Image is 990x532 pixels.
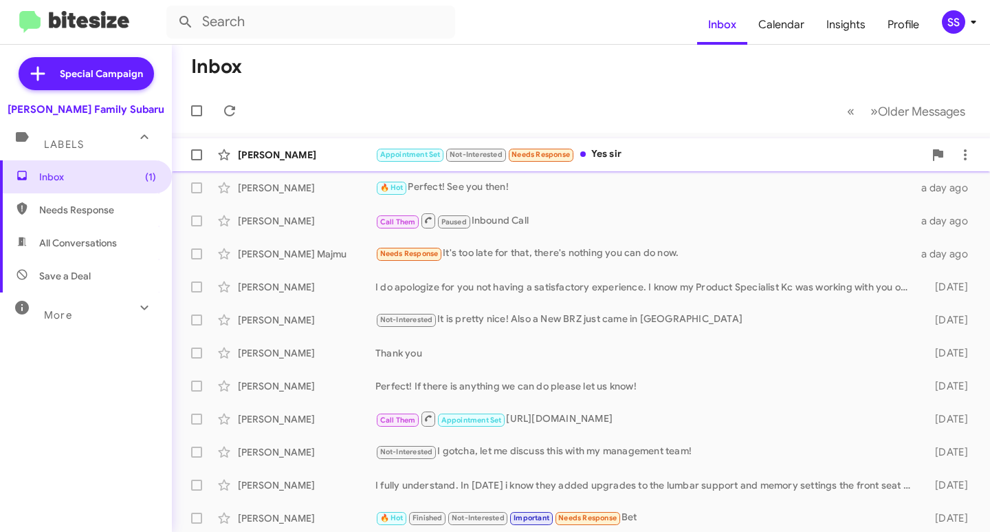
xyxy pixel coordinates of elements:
[511,150,570,159] span: Needs Response
[919,478,979,492] div: [DATE]
[375,180,919,195] div: Perfect! See you then!
[166,6,455,39] input: Search
[878,104,965,119] span: Older Messages
[380,315,433,324] span: Not-Interested
[919,346,979,360] div: [DATE]
[380,447,433,456] span: Not-Interested
[238,511,375,525] div: [PERSON_NAME]
[238,214,375,228] div: [PERSON_NAME]
[930,10,975,34] button: SS
[450,150,503,159] span: Not-Interested
[191,56,242,78] h1: Inbox
[39,269,91,283] span: Save a Deal
[877,5,930,45] a: Profile
[380,217,416,226] span: Call Them
[39,236,117,250] span: All Conversations
[919,181,979,195] div: a day ago
[238,148,375,162] div: [PERSON_NAME]
[380,150,441,159] span: Appointment Set
[380,513,404,522] span: 🔥 Hot
[452,513,505,522] span: Not-Interested
[238,478,375,492] div: [PERSON_NAME]
[919,280,979,294] div: [DATE]
[238,313,375,327] div: [PERSON_NAME]
[238,280,375,294] div: [PERSON_NAME]
[839,97,863,125] button: Previous
[919,412,979,426] div: [DATE]
[514,513,549,522] span: Important
[375,410,919,427] div: [URL][DOMAIN_NAME]
[380,249,439,258] span: Needs Response
[862,97,973,125] button: Next
[375,346,919,360] div: Thank you
[39,203,156,217] span: Needs Response
[815,5,877,45] a: Insights
[19,57,154,90] a: Special Campaign
[697,5,747,45] a: Inbox
[44,309,72,321] span: More
[238,346,375,360] div: [PERSON_NAME]
[919,247,979,261] div: a day ago
[375,246,919,262] div: It's too late for that, there's nothing you can do now.
[44,138,84,151] span: Labels
[238,445,375,459] div: [PERSON_NAME]
[919,313,979,327] div: [DATE]
[238,412,375,426] div: [PERSON_NAME]
[919,214,979,228] div: a day ago
[8,103,164,116] div: [PERSON_NAME] Family Subaru
[839,97,973,125] nav: Page navigation example
[380,183,404,192] span: 🔥 Hot
[919,511,979,525] div: [DATE]
[145,170,156,184] span: (1)
[747,5,815,45] a: Calendar
[558,513,617,522] span: Needs Response
[375,212,919,229] div: Inbound Call
[870,103,878,120] span: »
[375,312,919,328] div: It is pretty nice! Also a New BRZ just came in [GEOGRAPHIC_DATA]
[380,416,416,425] span: Call Them
[375,510,919,526] div: Bet
[375,379,919,393] div: Perfect! If there is anything we can do please let us know!
[238,181,375,195] div: [PERSON_NAME]
[375,147,924,162] div: Yes sir
[39,170,156,184] span: Inbox
[375,444,919,460] div: I gotcha, let me discuss this with my management team!
[375,478,919,492] div: I fully understand. In [DATE] i know they added upgrades to the lumbar support and memory setting...
[60,67,143,81] span: Special Campaign
[919,379,979,393] div: [DATE]
[412,513,443,522] span: Finished
[441,217,467,226] span: Paused
[238,247,375,261] div: [PERSON_NAME] Majmu
[441,416,502,425] span: Appointment Set
[375,280,919,294] div: I do apologize for you not having a satisfactory experience. I know my Product Specialist Kc was ...
[847,103,855,120] span: «
[942,10,965,34] div: SS
[238,379,375,393] div: [PERSON_NAME]
[919,445,979,459] div: [DATE]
